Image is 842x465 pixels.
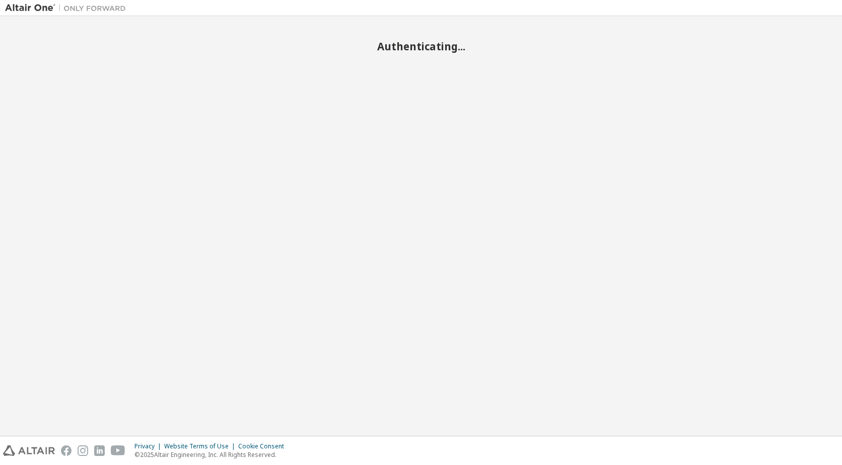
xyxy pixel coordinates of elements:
p: © 2025 Altair Engineering, Inc. All Rights Reserved. [134,450,290,459]
img: facebook.svg [61,445,72,456]
img: altair_logo.svg [3,445,55,456]
img: linkedin.svg [94,445,105,456]
h2: Authenticating... [5,40,837,53]
img: Altair One [5,3,131,13]
div: Website Terms of Use [164,442,238,450]
img: youtube.svg [111,445,125,456]
div: Privacy [134,442,164,450]
div: Cookie Consent [238,442,290,450]
img: instagram.svg [78,445,88,456]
